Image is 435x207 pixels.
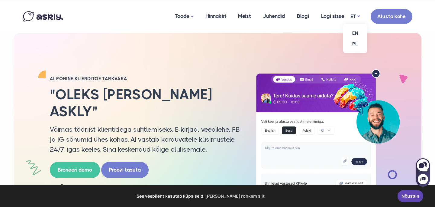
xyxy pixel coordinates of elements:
[169,2,199,31] a: Toode
[291,2,315,31] a: Blogi
[343,28,367,38] a: EN
[50,86,240,120] h2: "Oleks [PERSON_NAME] Askly"
[50,162,100,178] a: Broneeri demo
[50,124,240,154] p: Võimas tööriist klientidega suhtlemiseks. E-kirjad, veebilehe, FB ja IG sõnumid ühes kohas. AI va...
[23,11,63,21] img: Askly
[398,190,423,202] a: Nõustun
[315,2,350,31] a: Logi sisse
[199,2,232,31] a: Hinnakiri
[50,184,240,191] h2: 14 PÄEVA TASUTA. NULL ARENDUST. 2 MIN SEADISTAMINE.
[232,2,257,31] a: Meist
[101,162,149,178] a: Proovi tasuta
[371,9,412,24] a: Alusta kohe
[343,38,367,49] a: PL
[205,192,266,201] a: learn more about cookies
[9,192,393,201] span: See veebileht kasutab küpsiseid.
[415,157,430,187] iframe: Askly chat
[350,12,360,21] a: ET
[249,69,406,200] img: AI multilingual chat
[50,76,240,82] h2: AI-PÕHINE KLIENDITOE TARKVARA
[257,2,291,31] a: Juhendid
